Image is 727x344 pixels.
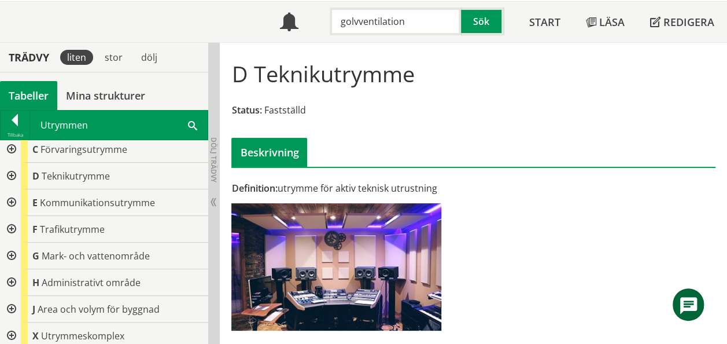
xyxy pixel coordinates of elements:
[38,303,160,316] span: Area och volym för byggnad
[637,2,727,42] a: Redigera
[40,143,127,156] span: Förvaringsutrymme
[42,170,110,182] span: Teknikutrymme
[280,14,298,32] span: Notifikationer
[40,196,155,209] span: Kommunikationsutrymme
[573,2,637,42] a: Läsa
[516,2,573,42] a: Start
[529,15,560,29] span: Start
[2,51,56,64] div: Trädvy
[1,130,29,140] div: Tillbaka
[98,50,130,65] div: stor
[231,182,549,195] div: utrymme för aktiv teknisk utrustning
[264,104,305,116] span: Fastställd
[41,330,124,342] span: Utrymmeskomplex
[461,8,504,35] button: Sök
[188,119,197,131] span: Sök i tabellen
[32,143,38,156] span: C
[32,303,35,316] span: J
[32,330,39,342] span: X
[32,196,38,209] span: E
[30,111,208,140] div: Utrymmen
[231,138,307,167] div: Beskrivning
[231,203,441,331] img: d-teknikutrymme.jpg
[231,104,261,116] span: Status:
[330,8,461,35] input: Sök
[42,250,150,262] span: Mark- och vattenområde
[599,15,625,29] span: Läsa
[32,250,39,262] span: G
[32,276,39,289] span: H
[57,81,154,110] a: Mina strukturer
[32,170,39,182] span: D
[40,223,105,236] span: Trafikutrymme
[663,15,714,29] span: Redigera
[231,61,414,86] h1: D Teknikutrymme
[42,276,141,289] span: Administrativt område
[60,50,93,65] div: liten
[209,137,219,182] span: Dölj trädvy
[134,50,164,65] div: dölj
[32,223,38,236] span: F
[231,182,277,195] span: Definition:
